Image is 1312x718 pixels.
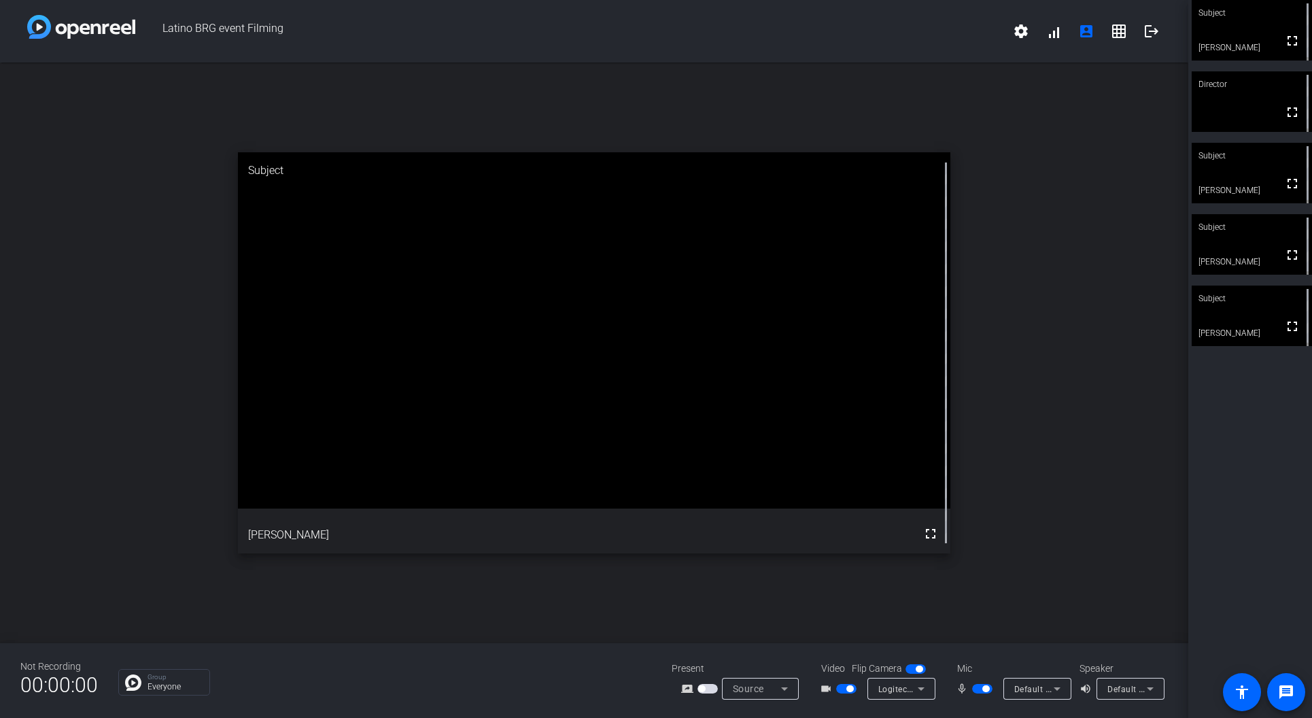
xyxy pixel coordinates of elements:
span: Video [821,662,845,676]
mat-icon: settings [1013,23,1029,39]
mat-icon: fullscreen [1284,247,1300,263]
div: Not Recording [20,660,98,674]
mat-icon: fullscreen [1284,104,1300,120]
mat-icon: fullscreen [1284,33,1300,49]
mat-icon: accessibility [1234,684,1250,700]
div: Speaker [1080,662,1161,676]
p: Everyone [148,683,203,691]
div: Subject [238,152,951,189]
mat-icon: volume_up [1080,681,1096,697]
span: Latino BRG event Filming [135,15,1005,48]
div: Mic [944,662,1080,676]
button: signal_cellular_alt [1037,15,1070,48]
span: Logitech BRIO (046d:085e) [878,683,984,694]
img: Chat Icon [125,674,141,691]
mat-icon: account_box [1078,23,1094,39]
div: Subject [1192,214,1312,240]
img: white-gradient.svg [27,15,135,39]
span: Default - Speakers (Realtek(R) Audio) [1107,683,1254,694]
span: 00:00:00 [20,668,98,702]
mat-icon: fullscreen [1284,318,1300,335]
mat-icon: fullscreen [922,526,939,542]
span: Default - Microphone (Logitech BRIO) (046d:085e) [1014,683,1211,694]
p: Group [148,674,203,681]
mat-icon: fullscreen [1284,175,1300,192]
div: Subject [1192,286,1312,311]
span: Source [733,683,764,694]
div: Director [1192,71,1312,97]
div: Subject [1192,143,1312,169]
mat-icon: message [1278,684,1294,700]
div: Present [672,662,808,676]
mat-icon: screen_share_outline [681,681,697,697]
span: Flip Camera [852,662,902,676]
mat-icon: mic_none [956,681,972,697]
mat-icon: logout [1143,23,1160,39]
mat-icon: grid_on [1111,23,1127,39]
mat-icon: videocam_outline [820,681,836,697]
